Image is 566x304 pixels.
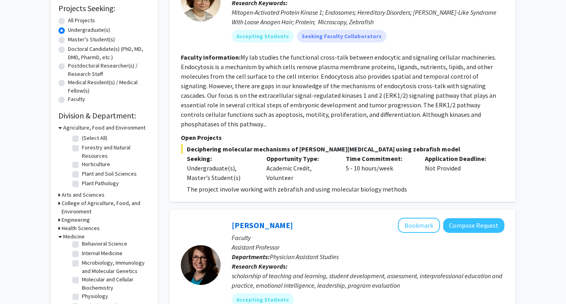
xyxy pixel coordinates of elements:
h3: Engineering [62,216,90,224]
div: Academic Credit, Volunteer [260,154,340,182]
label: Master's Student(s) [68,35,115,44]
h3: Arts and Sciences [62,191,105,199]
label: Molecular and Cellular Biochemistry [82,275,148,292]
label: Microbiology, Immunology and Molecular Genetics [82,259,148,275]
label: Plant and Soil Sciences [82,170,137,178]
p: Time Commitment: [346,154,413,163]
label: All Projects [68,16,95,25]
h2: Projects Seeking: [58,4,150,13]
div: Undergraduate(s), Master's Student(s) [187,163,254,182]
label: Faculty [68,95,85,103]
a: [PERSON_NAME] [232,220,293,230]
p: Faculty [232,233,504,242]
span: Physician Assistant Studies [270,253,339,261]
label: Horticulture [82,160,110,168]
b: Research Keywords: [232,262,288,270]
button: Add Leslie Woltenberg to Bookmarks [398,218,440,233]
mat-chip: Accepting Students [232,30,294,43]
h3: Agriculture, Food and Environment [63,124,145,132]
div: Not Provided [419,154,498,182]
label: (Select All) [82,134,107,142]
p: Opportunity Type: [266,154,334,163]
div: 5 - 10 hours/week [340,154,419,182]
h3: Health Sciences [62,224,100,232]
label: Physiology [82,292,108,300]
div: Mitogen-Activated Protein Kinase 1; Endosomes; Hereditary Disorders; [PERSON_NAME]-Like Syndrome ... [232,8,504,27]
p: Assistant Professor [232,242,504,252]
p: The project involve working with zebrafish and using molecular biology methods [187,184,504,194]
h3: Medicine [63,232,85,241]
h3: College of Agriculture, Food, and Environment [62,199,150,216]
div: scholarship of teaching and learning, student development, assessment, interprofessional educatio... [232,271,504,290]
label: Doctoral Candidate(s) (PhD, MD, DMD, PharmD, etc.) [68,45,150,62]
label: Behavioral Science [82,240,127,248]
mat-chip: Seeking Faculty Collaborators [297,30,386,43]
iframe: Chat [6,268,34,298]
h2: Division & Department: [58,111,150,120]
p: Application Deadline: [425,154,492,163]
b: Faculty Information: [181,53,240,61]
fg-read-more: My lab studies the functional cross-talk between endocytic and signaling cellular machineries. En... [181,53,496,128]
span: Deciphering molecular mechanisms of [PERSON_NAME][MEDICAL_DATA] using zebrafish model [181,144,504,154]
label: Plant Pathology [82,179,119,188]
label: Medical Resident(s) / Medical Fellow(s) [68,78,150,95]
p: Open Projects [181,133,504,142]
b: Departments: [232,253,270,261]
label: Forestry and Natural Resources [82,143,148,160]
label: Internal Medicine [82,249,122,258]
label: Postdoctoral Researcher(s) / Research Staff [68,62,150,78]
button: Compose Request to Leslie Woltenberg [443,218,504,233]
p: Seeking: [187,154,254,163]
label: Undergraduate(s) [68,26,110,34]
